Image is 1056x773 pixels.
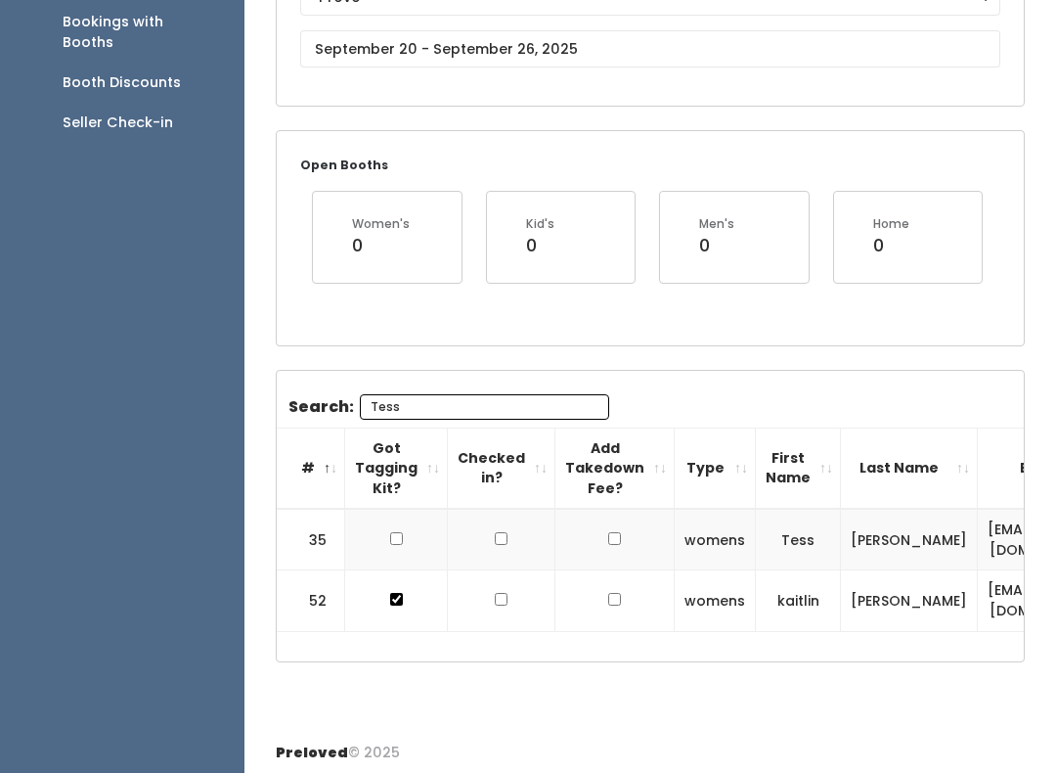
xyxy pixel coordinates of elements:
div: Kid's [526,215,554,233]
td: womens [675,509,756,570]
small: Open Booths [300,157,388,173]
label: Search: [288,394,609,420]
td: 52 [277,570,345,631]
td: 35 [277,509,345,570]
input: September 20 - September 26, 2025 [300,30,1000,68]
td: Tess [756,509,841,570]
div: Women's [352,215,410,233]
span: Preloved [276,743,348,762]
th: Add Takedown Fee?: activate to sort column ascending [555,428,675,509]
div: Seller Check-in [63,113,173,133]
div: Booth Discounts [63,72,181,93]
td: womens [675,570,756,631]
div: © 2025 [276,727,400,763]
td: kaitlin [756,570,841,631]
th: Checked in?: activate to sort column ascending [448,428,555,509]
th: #: activate to sort column descending [277,428,345,509]
div: Bookings with Booths [63,12,213,53]
div: 0 [352,233,410,258]
div: 0 [699,233,734,258]
div: Home [873,215,909,233]
th: Got Tagging Kit?: activate to sort column ascending [345,428,448,509]
input: Search: [360,394,609,420]
div: Men's [699,215,734,233]
td: [PERSON_NAME] [841,570,978,631]
th: Last Name: activate to sort column ascending [841,428,978,509]
div: 0 [526,233,554,258]
td: [PERSON_NAME] [841,509,978,570]
th: Type: activate to sort column ascending [675,428,756,509]
th: First Name: activate to sort column ascending [756,428,841,509]
div: 0 [873,233,909,258]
